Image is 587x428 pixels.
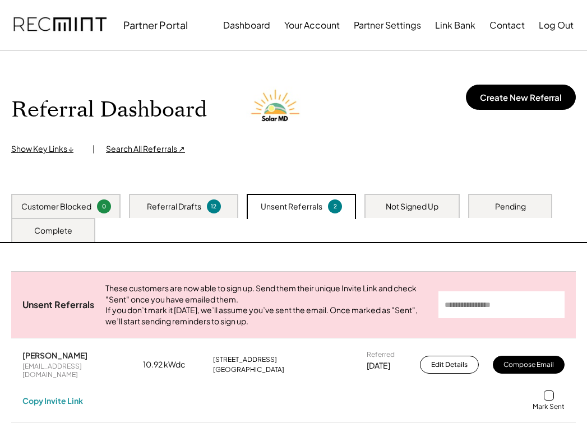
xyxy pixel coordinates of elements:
div: Unsent Referrals [261,201,322,212]
div: 12 [209,202,219,211]
button: Partner Settings [354,14,421,36]
div: [EMAIL_ADDRESS][DOMAIN_NAME] [22,362,129,379]
div: Search All Referrals ↗ [106,143,185,155]
div: [DATE] [367,360,390,371]
img: recmint-logotype%403x.png [13,6,107,44]
button: Contact [489,14,525,36]
div: Referred [367,350,395,359]
div: Partner Portal [123,18,188,31]
button: Dashboard [223,14,270,36]
div: Show Key Links ↓ [11,143,81,155]
div: 2 [330,202,340,211]
div: Unsent Referrals [22,299,94,311]
h1: Referral Dashboard [11,97,207,123]
div: Customer Blocked [21,201,91,212]
button: Log Out [539,14,574,36]
div: Mark Sent [533,402,565,411]
button: Create New Referral [466,85,576,110]
button: Edit Details [420,356,479,374]
div: Complete [34,225,72,236]
div: These customers are now able to sign up. Send them their unique Invite Link and check "Sent" once... [105,283,427,327]
div: Pending [495,201,526,212]
div: 0 [99,202,109,211]
div: [STREET_ADDRESS] [213,355,277,364]
div: [GEOGRAPHIC_DATA] [213,365,284,374]
button: Compose Email [493,356,565,374]
div: Referral Drafts [147,201,201,212]
div: Not Signed Up [386,201,438,212]
div: [PERSON_NAME] [22,350,87,360]
div: | [93,143,95,155]
div: 10.92 kWdc [143,359,199,370]
button: Link Bank [435,14,475,36]
img: Solar%20MD%20LOgo.png [246,79,308,141]
div: Copy Invite Link [22,396,83,406]
button: Your Account [284,14,340,36]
